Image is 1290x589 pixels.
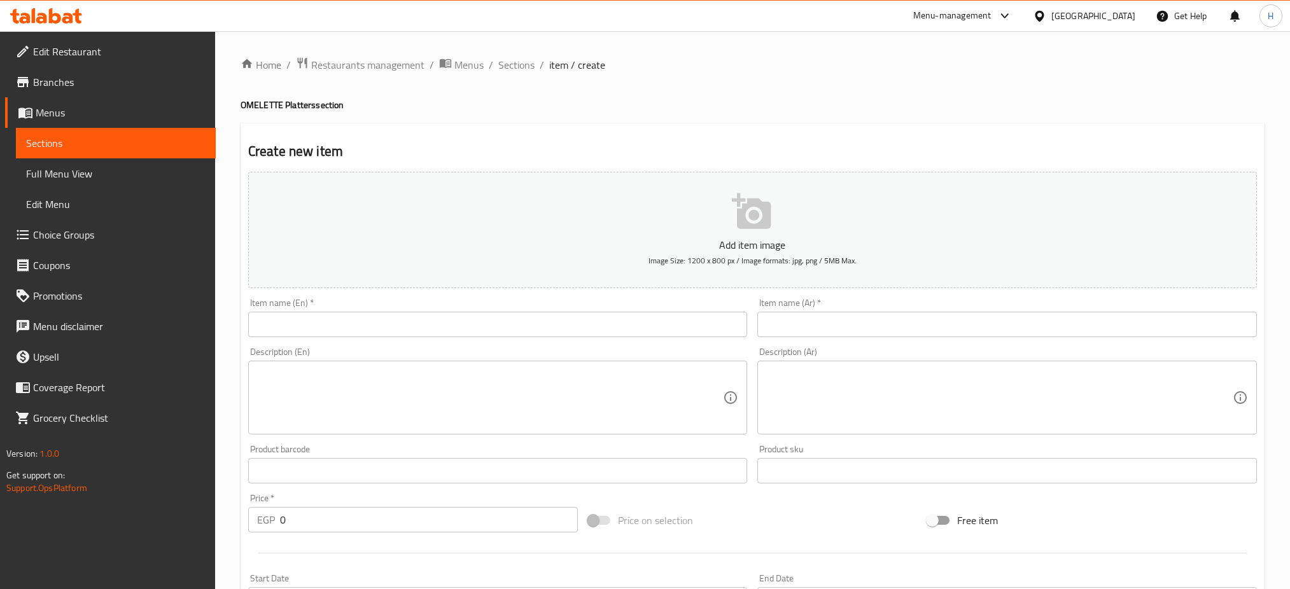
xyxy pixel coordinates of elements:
span: Branches [33,74,206,90]
span: H [1268,9,1273,23]
span: Promotions [33,288,206,303]
input: Enter name Ar [757,312,1257,337]
span: Menus [454,57,484,73]
input: Enter name En [248,312,748,337]
li: / [489,57,493,73]
span: Full Menu View [26,166,206,181]
div: Menu-management [913,8,992,24]
span: Edit Restaurant [33,44,206,59]
span: Image Size: 1200 x 800 px / Image formats: jpg, png / 5MB Max. [649,253,857,268]
li: / [540,57,544,73]
div: [GEOGRAPHIC_DATA] [1051,9,1135,23]
p: EGP [257,512,275,527]
button: Add item imageImage Size: 1200 x 800 px / Image formats: jpg, png / 5MB Max. [248,172,1257,288]
a: Home [241,57,281,73]
span: Version: [6,445,38,462]
a: Full Menu View [16,158,216,189]
a: Grocery Checklist [5,403,216,433]
span: Restaurants management [311,57,424,73]
span: Menus [36,105,206,120]
input: Please enter price [280,507,578,532]
a: Edit Restaurant [5,36,216,67]
span: Coverage Report [33,380,206,395]
a: Sections [16,128,216,158]
span: Upsell [33,349,206,364]
p: Add item image [268,237,1237,253]
a: Edit Menu [16,189,216,219]
a: Choice Groups [5,219,216,250]
a: Upsell [5,342,216,372]
span: Grocery Checklist [33,410,206,426]
span: Get support on: [6,467,65,483]
li: / [286,57,291,73]
a: Branches [5,67,216,97]
a: Coverage Report [5,372,216,403]
a: Menu disclaimer [5,311,216,342]
span: Menu disclaimer [33,319,206,334]
input: Please enter product barcode [248,458,748,483]
a: Coupons [5,250,216,281]
span: Coupons [33,258,206,273]
span: 1.0.0 [39,445,59,462]
a: Menus [5,97,216,128]
h4: OMELETTE Platters section [241,99,1265,111]
input: Please enter product sku [757,458,1257,483]
span: Free item [957,513,998,528]
span: Edit Menu [26,197,206,212]
a: Menus [439,57,484,73]
nav: breadcrumb [241,57,1265,73]
a: Restaurants management [296,57,424,73]
a: Support.OpsPlatform [6,480,87,496]
span: Price on selection [618,513,693,528]
span: Choice Groups [33,227,206,242]
h2: Create new item [248,142,1257,161]
span: item / create [549,57,605,73]
li: / [430,57,434,73]
a: Promotions [5,281,216,311]
a: Sections [498,57,535,73]
span: Sections [26,135,206,151]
